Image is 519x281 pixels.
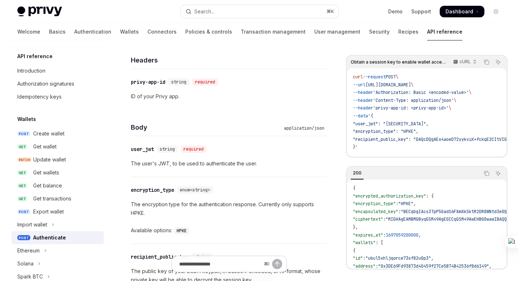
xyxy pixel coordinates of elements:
[17,170,27,176] span: GET
[440,6,484,17] a: Dashboard
[17,209,30,215] span: POST
[181,146,207,153] div: required
[192,78,218,86] div: required
[383,216,386,222] span: :
[363,74,386,80] span: --request
[12,218,104,231] button: Toggle Import wallet section
[327,9,334,14] span: ⌘ K
[353,105,373,111] span: --header
[17,52,53,61] h5: API reference
[353,121,429,127] span: "user_jwt": "[SECURITY_DATA]",
[12,179,104,192] a: GETGet balance
[33,142,57,151] div: Get wallet
[396,201,398,207] span: :
[482,169,491,178] button: Copy the contents from the code block
[12,205,104,218] a: POSTExport wallet
[33,207,64,216] div: Export wallet
[490,6,502,17] button: Toggle dark mode
[17,157,32,163] span: PATCH
[17,259,34,268] div: Solana
[383,232,386,238] span: :
[185,23,232,40] a: Policies & controls
[131,226,327,235] div: Available options:
[449,105,451,111] span: \
[427,23,462,40] a: API reference
[489,263,492,269] span: ,
[174,227,190,234] code: HPKE
[17,66,45,75] div: Introduction
[17,246,40,255] div: Ethereum
[353,209,398,215] span: "encapsulated_key"
[12,257,104,270] button: Toggle Solana section
[365,255,431,261] span: "ubul5xhljqorce73sf82u0p3"
[131,146,154,153] div: user_jwt
[426,193,434,199] span: : {
[398,23,418,40] a: Recipes
[445,8,473,15] span: Dashboard
[353,232,383,238] span: "expires_at"
[33,233,66,242] div: Authenticate
[131,122,281,132] h4: Body
[272,259,282,269] button: Send message
[17,183,27,189] span: GET
[353,201,396,207] span: "encryption_type"
[12,244,104,257] button: Toggle Ethereum section
[74,23,111,40] a: Authentication
[386,232,418,238] span: 1697059200000
[17,235,30,241] span: POST
[33,168,59,177] div: Get wallets
[363,255,365,261] span: :
[353,113,368,119] span: --data
[365,82,411,88] span: [URL][DOMAIN_NAME]
[431,255,434,261] span: ,
[353,224,358,230] span: },
[194,254,209,260] span: string
[33,155,66,164] div: Update wallet
[353,82,365,88] span: --url
[17,92,62,101] div: Idempotency keys
[353,144,358,150] span: }'
[12,153,104,166] a: PATCHUpdate wallet
[482,57,491,67] button: Copy the contents from the code block
[469,90,471,95] span: \
[12,192,104,205] a: GETGet transactions
[369,23,390,40] a: Security
[411,82,413,88] span: \
[131,253,188,260] div: recipient_public_key
[351,59,446,65] span: Obtain a session key to enable wallet access.
[353,129,418,134] span: "encryption_type": "HPKE",
[12,140,104,153] a: GETGet wallet
[17,7,62,17] img: light logo
[413,201,416,207] span: ,
[460,59,471,65] p: cURL
[17,220,47,229] div: Import wallet
[131,200,327,217] p: The encryption type for the authentication response. Currently only supports HPKE.
[131,55,327,65] h4: Headers
[353,216,383,222] span: "ciphertext"
[386,74,396,80] span: POST
[17,196,27,202] span: GET
[353,98,373,103] span: --header
[373,98,454,103] span: 'Content-Type: application/json'
[373,105,449,111] span: 'privy-app-id: <privy-app-id>'
[131,186,174,194] div: encryption_type
[418,232,421,238] span: ,
[147,23,177,40] a: Connectors
[120,23,139,40] a: Wallets
[378,263,489,269] span: "0x3DE69Fd93873d40459f27Ce5B74B42536f8d6149"
[373,90,469,95] span: 'Authorization: Basic <encoded-value>'
[353,255,363,261] span: "id"
[353,240,376,246] span: "wallets"
[376,263,378,269] span: :
[493,57,503,67] button: Ask AI
[160,146,175,152] span: string
[368,113,373,119] span: '{
[493,169,503,178] button: Ask AI
[131,92,327,101] p: ID of your Privy app.
[33,129,65,138] div: Create wallet
[17,79,74,88] div: Authorization signatures
[398,201,413,207] span: "HPKE"
[131,78,165,86] div: privy-app-id
[12,127,104,140] a: POSTCreate wallet
[17,144,27,150] span: GET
